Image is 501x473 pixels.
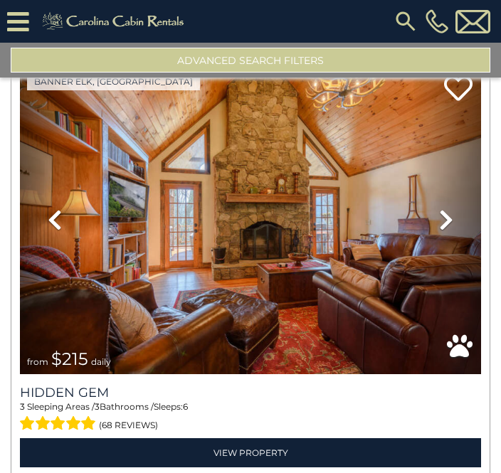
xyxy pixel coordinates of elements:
[27,356,48,367] span: from
[11,48,490,73] button: Advanced Search Filters
[95,401,100,412] span: 3
[36,10,194,33] img: Khaki-logo.png
[27,73,200,90] a: Banner Elk, [GEOGRAPHIC_DATA]
[393,9,418,34] img: search-regular.svg
[91,356,111,367] span: daily
[20,401,25,412] span: 3
[51,349,88,369] span: $215
[20,438,481,467] a: View Property
[422,9,452,33] a: [PHONE_NUMBER]
[444,74,473,105] a: Add to favorites
[20,385,481,400] a: Hidden Gem
[20,400,481,435] div: Sleeping Areas / Bathrooms / Sleeps:
[20,65,481,374] img: thumbnail_163273195.jpeg
[183,401,188,412] span: 6
[99,416,158,435] span: (68 reviews)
